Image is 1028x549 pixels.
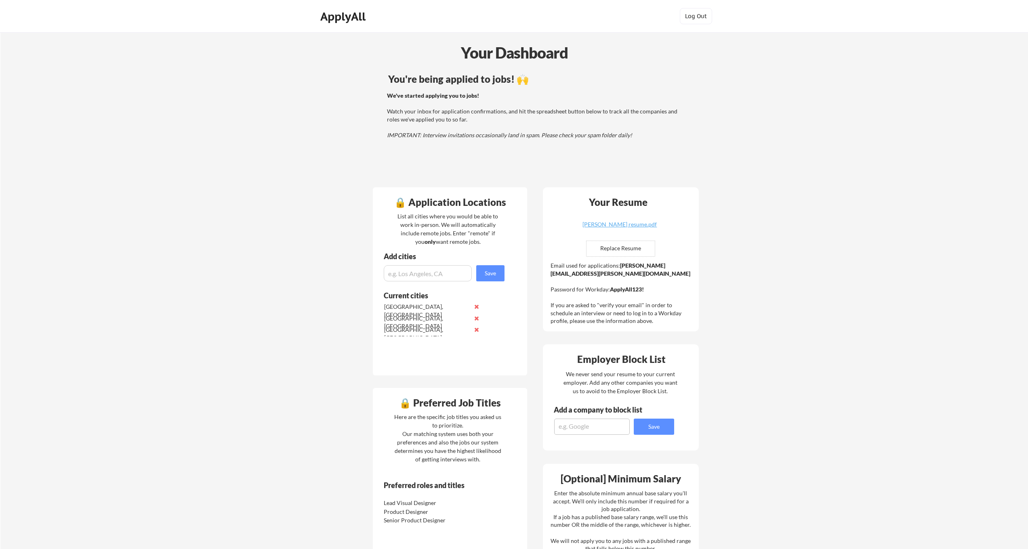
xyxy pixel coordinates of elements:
[1,41,1028,64] div: Your Dashboard
[384,253,507,260] div: Add cities
[320,10,368,23] div: ApplyAll
[388,74,679,84] div: You're being applied to jobs! 🙌
[384,326,469,342] div: [GEOGRAPHIC_DATA], [GEOGRAPHIC_DATA]
[554,406,655,413] div: Add a company to block list
[546,354,696,364] div: Employer Block List
[384,499,469,507] div: Lead Visual Designer
[572,222,668,234] a: [PERSON_NAME] resume.pdf
[578,197,658,207] div: Your Resume
[634,419,674,435] button: Save
[384,303,469,319] div: [GEOGRAPHIC_DATA], [GEOGRAPHIC_DATA]
[392,413,503,463] div: Here are the specific job titles you asked us to prioritize. Our matching system uses both your p...
[387,92,678,139] div: Watch your inbox for application confirmations, and hit the spreadsheet button below to track all...
[563,370,678,395] div: We never send your resume to your current employer. Add any other companies you want us to avoid ...
[680,8,712,24] button: Log Out
[375,197,525,207] div: 🔒 Application Locations
[610,286,644,293] strong: ApplyAll123!
[546,474,696,484] div: [Optional] Minimum Salary
[384,265,472,281] input: e.g. Los Angeles, CA
[387,132,632,138] em: IMPORTANT: Interview invitations occasionally land in spam. Please check your spam folder daily!
[551,262,690,277] strong: [PERSON_NAME][EMAIL_ADDRESS][PERSON_NAME][DOMAIN_NAME]
[476,265,505,281] button: Save
[384,314,469,330] div: [GEOGRAPHIC_DATA], [GEOGRAPHIC_DATA]
[384,482,494,489] div: Preferred roles and titles
[392,212,503,246] div: List all cities where you would be able to work in-person. We will automatically include remote j...
[572,222,668,227] div: [PERSON_NAME] resume.pdf
[551,262,693,325] div: Email used for applications: Password for Workday: If you are asked to "verify your email" in ord...
[387,92,479,99] strong: We've started applying you to jobs!
[384,516,469,524] div: Senior Product Designer
[384,292,496,299] div: Current cities
[375,398,525,408] div: 🔒 Preferred Job Titles
[425,238,436,245] strong: only
[384,508,469,516] div: Product Designer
